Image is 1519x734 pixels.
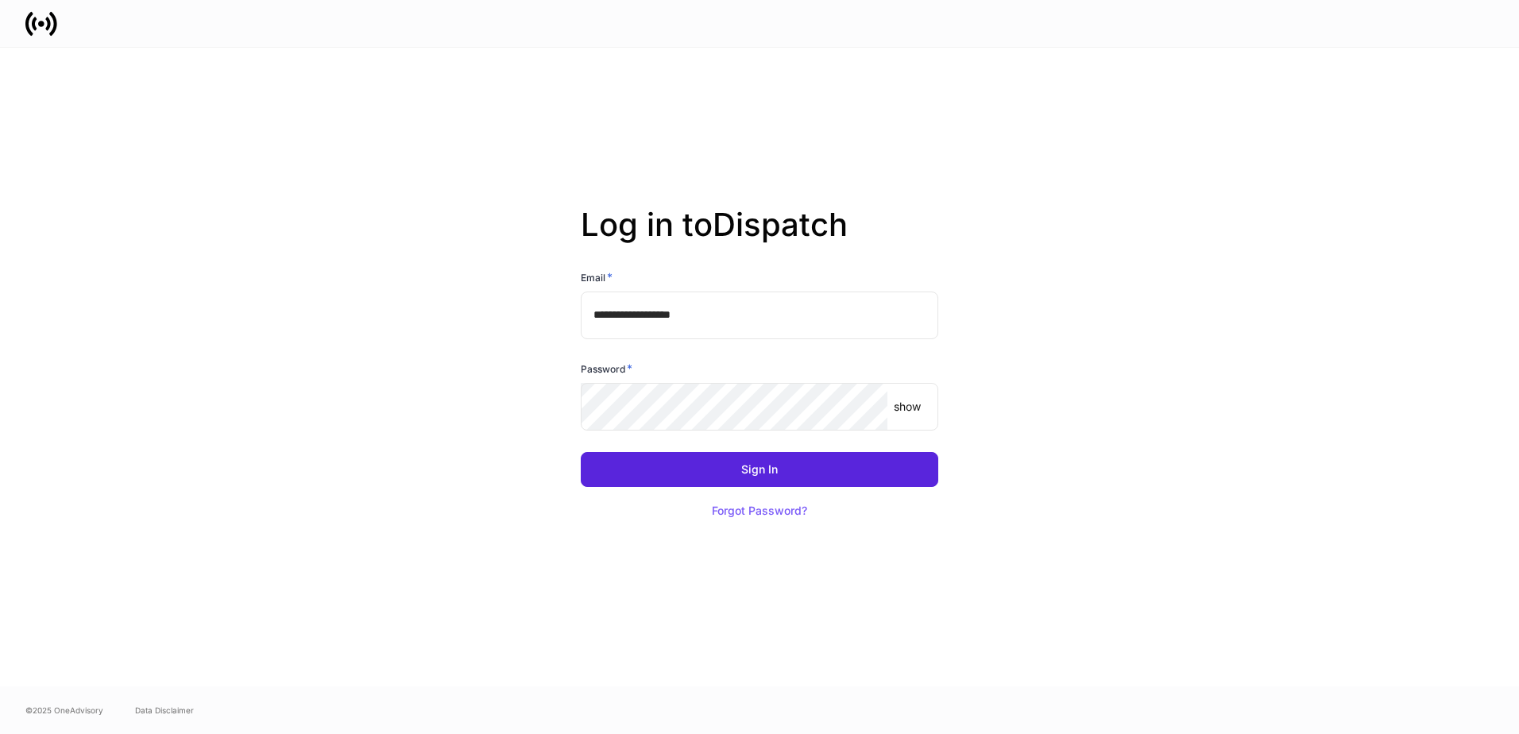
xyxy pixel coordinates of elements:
div: Forgot Password? [712,505,807,516]
h6: Email [581,269,613,285]
button: Sign In [581,452,938,487]
div: Sign In [741,464,778,475]
h2: Log in to Dispatch [581,206,938,269]
span: © 2025 OneAdvisory [25,704,103,717]
button: Forgot Password? [692,493,827,528]
h6: Password [581,361,632,377]
a: Data Disclaimer [135,704,194,717]
p: show [894,399,921,415]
